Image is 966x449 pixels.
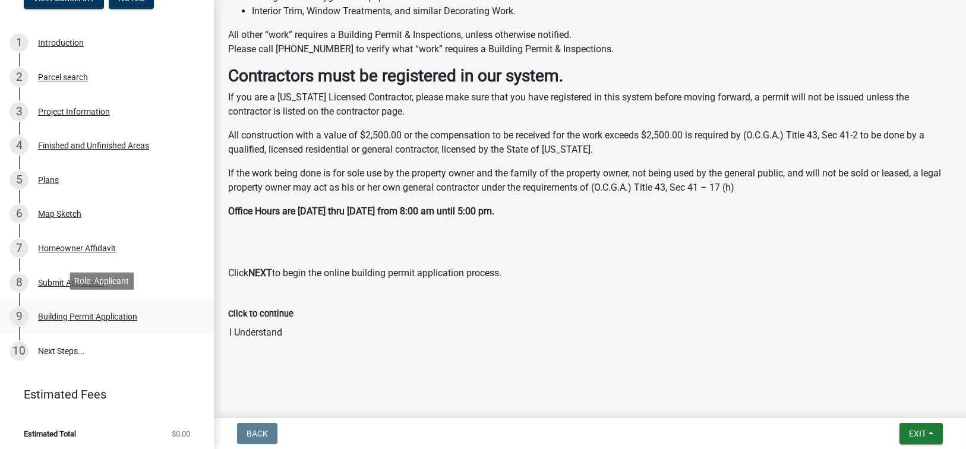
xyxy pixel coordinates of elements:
[24,430,76,438] span: Estimated Total
[228,266,952,280] p: Click to begin the online building permit application process.
[10,307,29,326] div: 9
[228,66,563,86] strong: Contractors must be registered in our system.
[38,107,110,116] div: Project Information
[228,90,952,119] p: If you are a [US_STATE] Licensed Contractor, please make sure that you have registered in this sy...
[38,73,88,81] div: Parcel search
[10,342,29,361] div: 10
[252,4,952,18] li: Interior Trim, Window Treatments, and similar Decorating Work.
[38,312,137,321] div: Building Permit Application
[10,382,195,406] a: Estimated Fees
[70,272,134,289] div: Role: Applicant
[228,166,952,195] p: If the work being done is for sole use by the property owner and the family of the property owner...
[909,429,926,438] span: Exit
[38,279,108,287] div: Submit Application
[248,267,272,279] strong: NEXT
[10,33,29,52] div: 1
[172,430,190,438] span: $0.00
[228,205,494,217] strong: Office Hours are [DATE] thru [DATE] from 8:00 am until 5:00 pm.
[10,204,29,223] div: 6
[38,39,84,47] div: Introduction
[899,423,943,444] button: Exit
[10,170,29,189] div: 5
[38,210,81,218] div: Map Sketch
[10,239,29,258] div: 7
[10,136,29,155] div: 4
[38,176,59,184] div: Plans
[10,273,29,292] div: 8
[228,310,293,318] label: Click to continue
[38,141,149,150] div: Finished and Unfinished Areas
[237,423,277,444] button: Back
[247,429,268,438] span: Back
[228,128,952,157] p: All construction with a value of $2,500.00 or the compensation to be received for the work exceed...
[38,244,116,252] div: Homeowner Affidavit
[228,28,952,56] p: All other “work” requires a Building Permit & Inspections, unless otherwise notified. Please call...
[10,68,29,87] div: 2
[10,102,29,121] div: 3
